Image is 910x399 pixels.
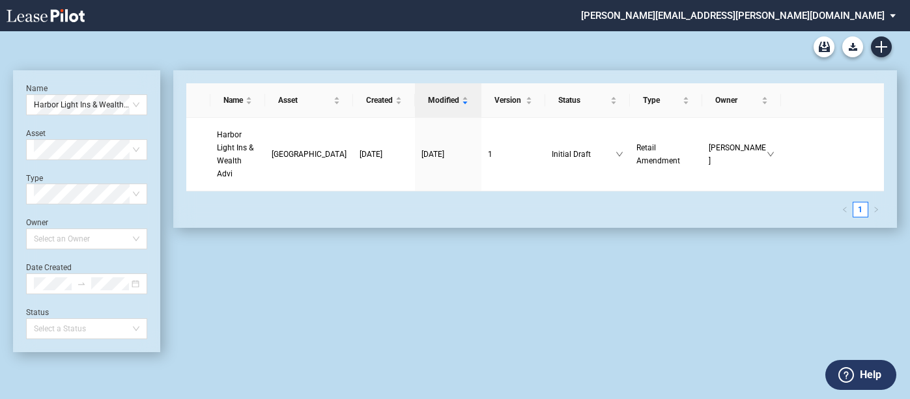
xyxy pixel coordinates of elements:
[709,141,767,167] span: [PERSON_NAME]
[558,94,607,107] span: Status
[552,148,615,161] span: Initial Draft
[636,141,696,167] a: Retail Amendment
[488,148,539,161] a: 1
[77,279,86,288] span: swap-right
[223,94,243,107] span: Name
[643,94,680,107] span: Type
[265,83,353,118] th: Asset
[636,143,680,165] span: Retail Amendment
[217,130,253,178] span: Harbor Light Ins & Wealth Advi
[853,202,868,217] li: 1
[868,202,884,217] button: right
[210,83,265,118] th: Name
[545,83,629,118] th: Status
[272,148,347,161] a: [GEOGRAPHIC_DATA]
[630,83,702,118] th: Type
[837,202,853,217] li: Previous Page
[481,83,545,118] th: Version
[77,279,86,288] span: to
[814,36,834,57] a: Archive
[871,36,892,57] a: Create new document
[702,83,781,118] th: Owner
[838,36,867,57] md-menu: Download Blank Form List
[715,94,759,107] span: Owner
[26,129,46,138] label: Asset
[415,83,481,118] th: Modified
[360,148,408,161] a: [DATE]
[825,360,896,390] button: Help
[26,84,48,93] label: Name
[360,150,382,159] span: [DATE]
[837,202,853,217] button: left
[873,206,879,213] span: right
[353,83,415,118] th: Created
[421,148,475,161] a: [DATE]
[26,308,49,317] label: Status
[26,218,48,227] label: Owner
[272,150,347,159] span: Belfair Towne Village
[428,94,459,107] span: Modified
[26,174,43,183] label: Type
[34,95,139,115] span: Harbor Light Ins & Wealth Advi
[366,94,393,107] span: Created
[217,128,259,180] a: Harbor Light Ins & Wealth Advi
[488,150,492,159] span: 1
[842,36,863,57] button: Download Blank Form
[860,366,881,383] label: Help
[868,202,884,217] li: Next Page
[842,206,848,213] span: left
[494,94,523,107] span: Version
[767,150,775,158] span: down
[421,150,444,159] span: [DATE]
[26,263,72,272] label: Date Created
[616,150,623,158] span: down
[278,94,331,107] span: Asset
[853,202,868,217] a: 1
